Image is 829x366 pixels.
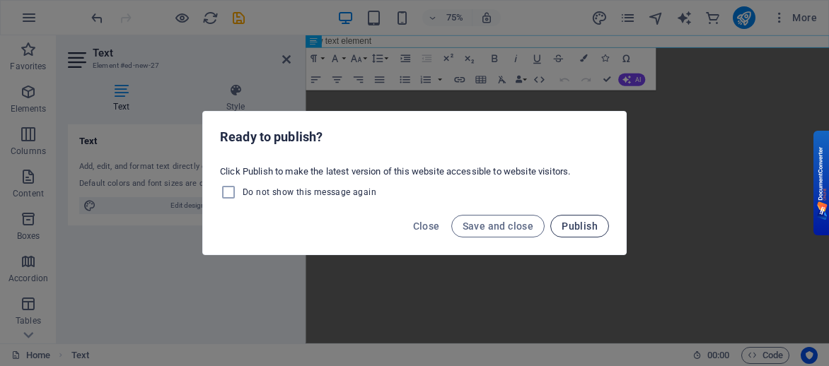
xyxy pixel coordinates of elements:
button: Save and close [451,215,545,237]
h2: Ready to publish? [220,129,609,146]
span: Save and close [463,220,534,232]
span: Publish [562,220,598,232]
img: BKR5lM0sgkDqAAAAAElFTkSuQmCC [817,147,828,220]
button: Publish [550,215,609,237]
span: Do not show this message again [243,187,376,198]
div: Click Publish to make the latest version of this website accessible to website visitors. [203,160,626,206]
span: Close [413,220,440,232]
button: Close [407,215,446,237]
